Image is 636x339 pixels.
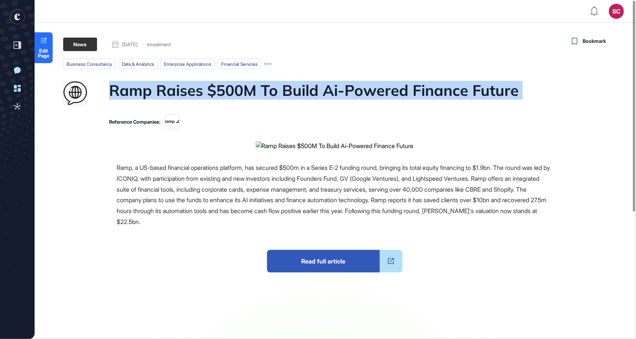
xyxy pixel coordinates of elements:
[583,38,606,45] span: Bookmark
[609,4,624,19] button: SC
[570,36,606,47] button: Bookmark
[64,82,87,105] img: fintech.global
[161,59,215,69] li: enterprise applications
[35,48,53,58] span: Edit Page
[109,81,519,105] h1: Ramp Raises $500M To Build Ai-Powered Finance Future
[117,164,550,225] span: Ramp, a US-based financial operations platform, has secured $500m in a Series E-2 funding round, ...
[267,250,380,272] span: Read full article
[267,250,402,272] a: Read full article
[256,141,414,150] img: Ramp Raises $500M To Build Ai-Powered Finance Future
[63,59,115,69] li: business consultancy
[118,59,158,69] li: data & analytics
[147,42,171,47] div: Investment
[122,42,138,47] span: [DATE]
[165,114,180,129] img: Ramp.jpg
[35,32,53,63] a: Edit Page
[218,59,261,69] li: financial services
[63,38,97,51] div: News
[10,9,25,24] div: entrapeer-logo
[109,120,160,124] div: Reference Companies:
